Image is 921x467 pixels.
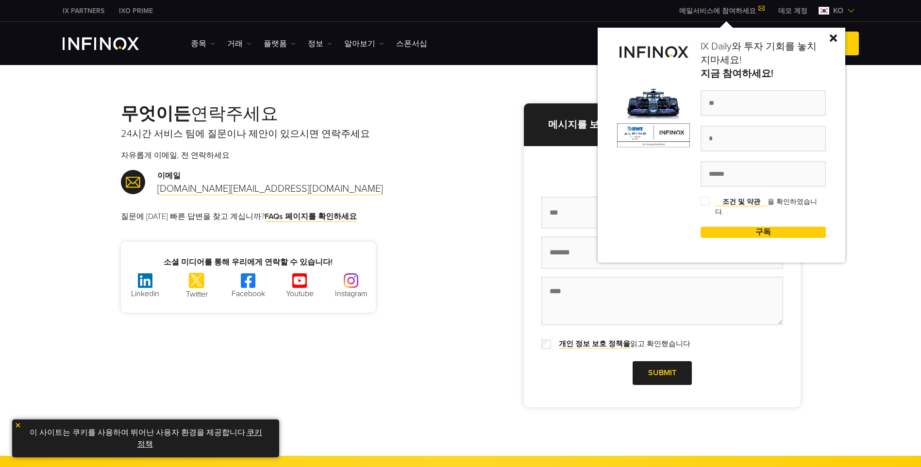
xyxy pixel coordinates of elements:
span: 을 확인하였습니다. [701,197,826,217]
a: Submit [633,361,692,385]
p: 24시간 서비스 팀에 질문이나 제안이 있으시면 연락주세요 [121,127,461,141]
strong: 소셜 미디어를 통해 우리에게 연락할 수 있습니다! [164,257,333,267]
a: 정보 [308,38,332,50]
a: 종목 [191,38,215,50]
a: FAQs 페이지를 확인하세요 [265,212,357,222]
a: INFINOX [55,6,112,16]
a: 조건 및 약관 [715,198,768,206]
a: 플랫폼 [264,38,296,50]
a: INFINOX MENU [771,6,815,16]
a: 개인 정보 보호 정책을 [559,339,630,349]
p: 질문에 [DATE] 빠른 답변을 찾고 계십니까? [121,211,461,222]
a: 알아보기 [344,38,384,50]
a: INFINOX Logo [63,37,162,50]
span: ko [829,5,847,17]
strong: 개인 정보 보호 정책을 [559,339,630,348]
p: Youtube [275,288,324,300]
a: [DOMAIN_NAME][EMAIL_ADDRESS][DOMAIN_NAME] [157,183,383,195]
p: 이 사이트는 쿠키를 사용하여 뛰어난 사용자 환경을 제공합니다. . [17,424,274,452]
label: 읽고 확인했습니다 [553,338,690,350]
a: 메일서비스에 참여하세요 [672,7,771,15]
strong: 메시지를 보내려면 아래에 세부 정보를 입력하십시오. [548,119,776,131]
a: 스폰서십 [396,38,427,50]
p: Twitter [172,288,221,300]
strong: 지금 참여하세요! [701,67,826,81]
strong: 이메일 [157,171,181,181]
p: Instagram [327,288,375,300]
strong: 무엇이든 [121,103,191,124]
p: Linkedin [121,288,169,300]
a: 거래 [227,38,251,50]
p: Facebook [224,288,272,300]
h2: 연락주세요 [121,103,461,125]
p: IX Daily와 투자 기회를 놓치지마세요! [701,40,826,81]
p: 모든 필드를 입력하십시오 [541,169,783,181]
p: 자유롭게 이메일, 전 연락하세요 [121,150,461,161]
a: INFINOX [112,6,160,16]
img: yellow close icon [15,422,21,429]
